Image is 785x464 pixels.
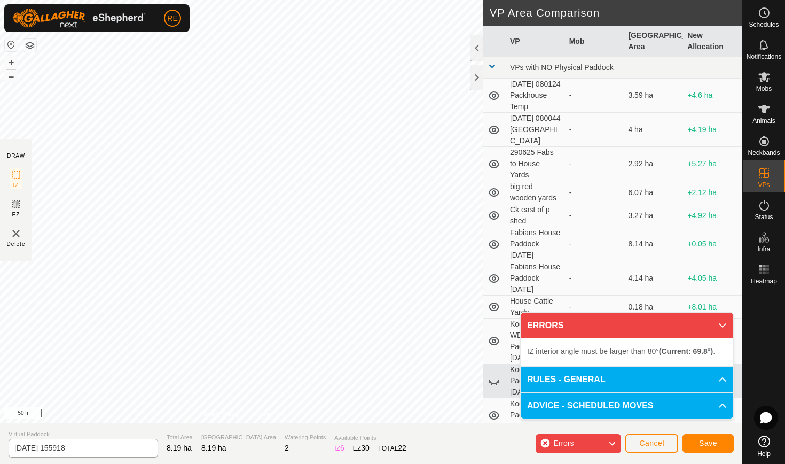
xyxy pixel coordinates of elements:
td: 290625 Fabs to House Yards [506,147,565,181]
button: – [5,70,18,83]
span: 8.19 ha [167,444,192,452]
td: 3.59 ha [624,79,683,113]
p-accordion-header: ERRORS [521,313,733,338]
span: RULES - GENERAL [527,373,606,386]
span: 2 [285,444,289,452]
div: - [569,238,620,250]
div: - [569,301,620,313]
span: Notifications [747,53,781,60]
div: TOTAL [378,443,406,454]
td: +4.19 ha [683,113,742,147]
p-accordion-header: RULES - GENERAL [521,367,733,392]
span: Schedules [749,21,779,28]
span: [GEOGRAPHIC_DATA] Area [201,433,276,442]
div: EZ [353,443,370,454]
span: 30 [361,444,370,452]
span: 8.19 ha [201,444,226,452]
span: Infra [757,246,770,252]
span: Watering Points [285,433,326,442]
span: Virtual Paddock [9,430,158,439]
span: VPs [758,182,770,188]
div: - [569,210,620,221]
a: Help [743,431,785,461]
button: Cancel [625,434,678,453]
span: EZ [12,211,20,219]
span: Heatmap [751,278,777,284]
span: 22 [398,444,406,452]
button: Map Layers [23,39,36,52]
div: - [569,90,620,101]
td: +8.01 ha [683,296,742,319]
b: (Current: 69.8°) [659,347,713,355]
td: 0.18 ha [624,296,683,319]
th: Mob [565,26,624,57]
th: New Allocation [683,26,742,57]
span: Save [699,439,717,447]
td: 8.14 ha [624,227,683,261]
div: - [569,158,620,169]
span: ADVICE - SCHEDULED MOVES [527,399,653,412]
span: Errors [553,439,574,447]
div: - [569,273,620,284]
td: +4.92 ha [683,204,742,227]
div: - [569,124,620,135]
span: VPs with NO Physical Paddock [510,63,614,72]
span: 6 [340,444,344,452]
span: IZ interior angle must be larger than 80° . [527,347,715,355]
span: Animals [752,118,775,124]
button: Save [682,434,734,453]
span: Status [755,214,773,220]
button: Reset Map [5,38,18,51]
p-accordion-header: ADVICE - SCHEDULED MOVES [521,393,733,419]
td: [DATE] 080124 Packhouse Temp [506,79,565,113]
span: Cancel [639,439,664,447]
img: Gallagher Logo [13,9,146,28]
span: Help [757,451,771,457]
td: +0.05 ha [683,227,742,261]
button: + [5,56,18,69]
img: VP [10,227,22,240]
span: Total Area [167,433,193,442]
td: 4.14 ha [624,261,683,296]
td: Koolang Paddock [DATE] [506,364,565,398]
td: 2.92 ha [624,147,683,181]
td: Fabians House Paddock [DATE] [506,261,565,296]
td: +5.27 ha [683,147,742,181]
span: Neckbands [748,150,780,156]
td: 4 ha [624,113,683,147]
td: Koolang Paddock 2 [DATE] [506,398,565,432]
span: IZ [13,181,19,189]
td: Ck east of p shed [506,204,565,227]
td: 6.07 ha [624,181,683,204]
td: [DATE] 080044 [GEOGRAPHIC_DATA] [506,113,565,147]
td: +4.6 ha [683,79,742,113]
td: +4.05 ha [683,261,742,296]
td: 3.27 ha [624,204,683,227]
div: DRAW [7,152,25,160]
span: Available Points [334,434,406,443]
span: Delete [7,240,26,248]
span: ERRORS [527,319,563,332]
p-accordion-content: ERRORS [521,338,733,366]
td: House Cattle Yards [506,296,565,319]
td: Fabians House Paddock [DATE] [506,227,565,261]
a: Privacy Policy [199,409,239,419]
a: Contact Us [252,409,284,419]
td: +2.12 ha [683,181,742,204]
span: RE [167,13,177,24]
h2: VP Area Comparison [490,6,742,19]
td: Koolang and WDL U's Paddock [DATE] [506,319,565,364]
div: - [569,187,620,198]
th: [GEOGRAPHIC_DATA] Area [624,26,683,57]
div: IZ [334,443,344,454]
span: Mobs [756,86,772,92]
td: big red wooden yards [506,181,565,204]
th: VP [506,26,565,57]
